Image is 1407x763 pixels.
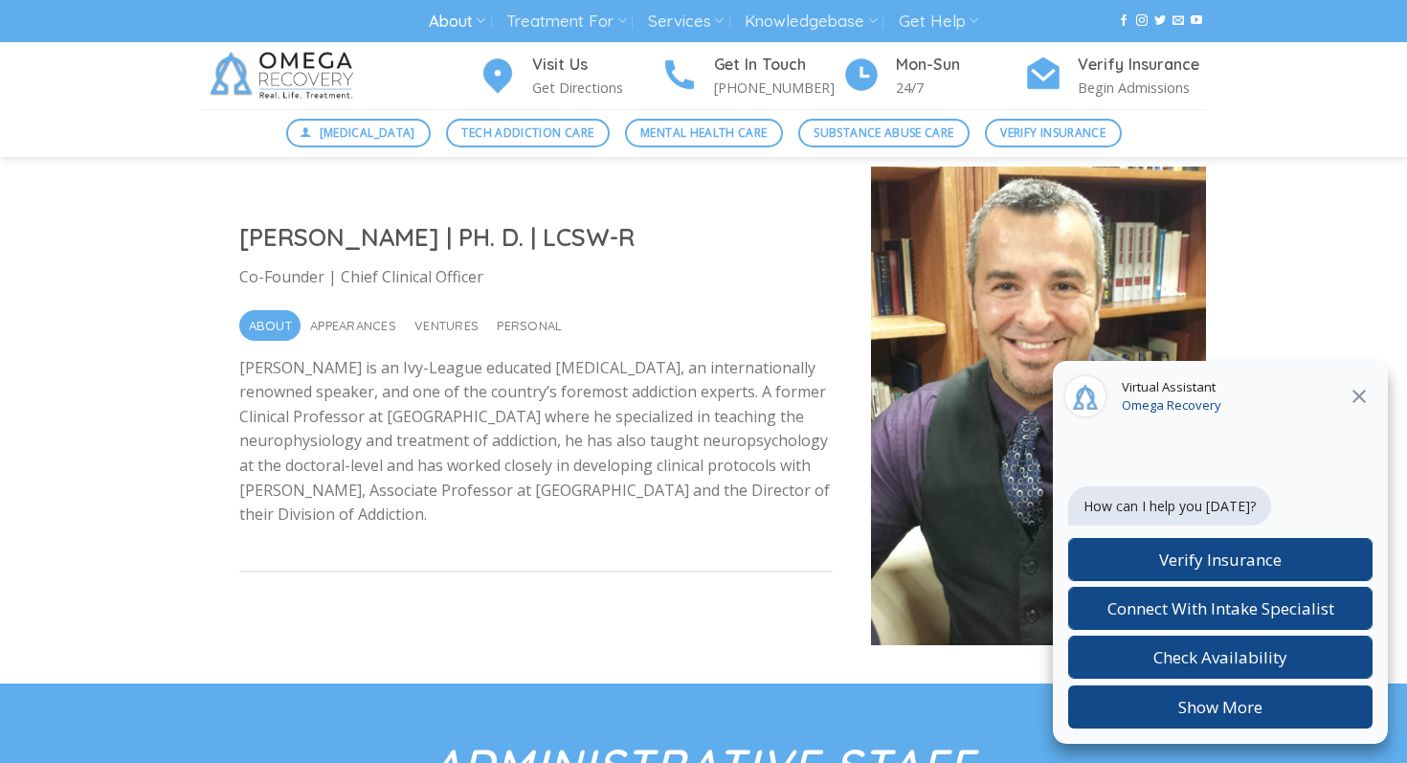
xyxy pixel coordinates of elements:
[461,123,593,142] span: Tech Addiction Care
[896,77,1024,99] p: 24/7
[1078,77,1206,99] p: Begin Admissions
[1172,14,1184,28] a: Send us an email
[446,119,610,147] a: Tech Addiction Care
[745,4,877,39] a: Knowledgebase
[1024,53,1206,100] a: Verify Insurance Begin Admissions
[532,53,660,78] h4: Visit Us
[985,119,1122,147] a: Verify Insurance
[896,53,1024,78] h4: Mon-Sun
[286,119,432,147] a: [MEDICAL_DATA]
[414,310,479,341] span: Ventures
[648,4,724,39] a: Services
[1136,14,1148,28] a: Follow on Instagram
[1154,14,1166,28] a: Follow on Twitter
[506,4,626,39] a: Treatment For
[479,53,660,100] a: Visit Us Get Directions
[1118,14,1129,28] a: Follow on Facebook
[1000,123,1105,142] span: Verify Insurance
[714,77,842,99] p: [PHONE_NUMBER]
[798,119,970,147] a: Substance Abuse Care
[660,53,842,100] a: Get In Touch [PHONE_NUMBER]
[249,310,292,341] span: About
[814,123,953,142] span: Substance Abuse Care
[320,123,415,142] span: [MEDICAL_DATA]
[714,53,842,78] h4: Get In Touch
[899,4,978,39] a: Get Help
[625,119,783,147] a: Mental Health Care
[239,356,833,527] p: [PERSON_NAME] is an Ivy-League educated [MEDICAL_DATA], an internationally renowned speaker, and ...
[1191,14,1202,28] a: Follow on YouTube
[239,265,833,290] p: Co-Founder | Chief Clinical Officer
[310,310,396,341] span: Appearances
[497,310,562,341] span: Personal
[532,77,660,99] p: Get Directions
[429,4,485,39] a: About
[201,42,368,109] img: Omega Recovery
[640,123,767,142] span: Mental Health Care
[1078,53,1206,78] h4: Verify Insurance
[239,221,833,253] h2: [PERSON_NAME] | PH. D. | LCSW-R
